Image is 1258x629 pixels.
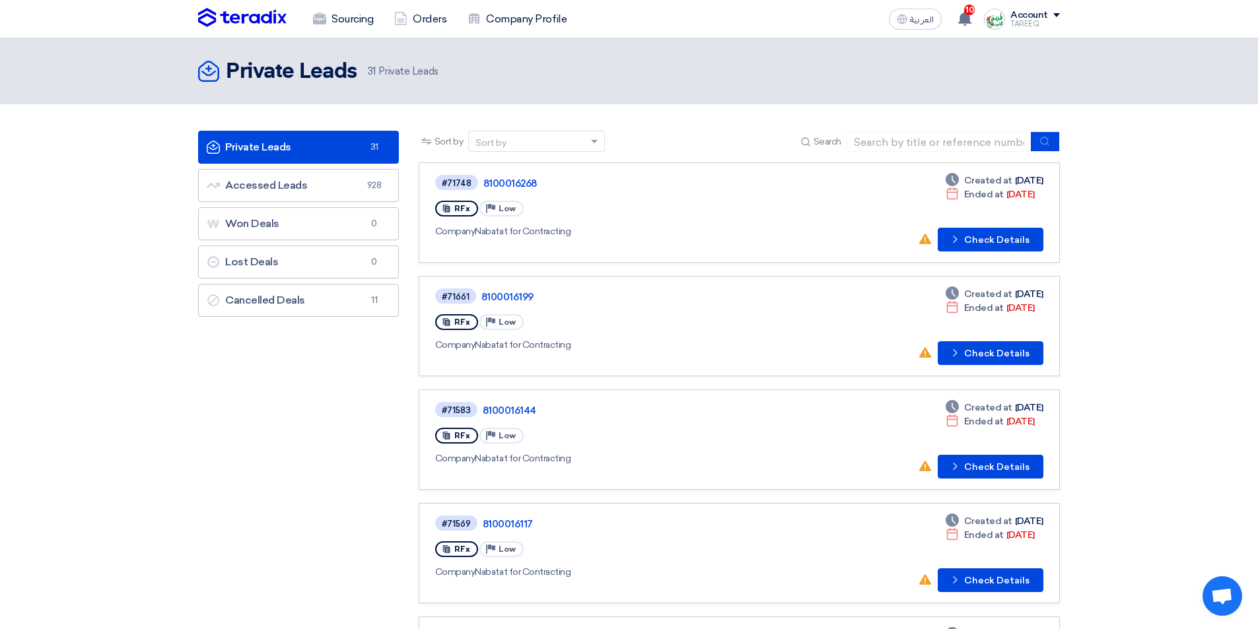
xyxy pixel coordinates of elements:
button: Check Details [938,455,1043,479]
div: Account [1010,10,1048,21]
span: RFx [454,545,470,554]
button: Check Details [938,341,1043,365]
div: [DATE] [946,401,1043,414]
span: 10 [964,5,975,15]
span: Private Leads [368,64,438,79]
a: Lost Deals0 [198,246,399,279]
div: Nabatat for Contracting [435,565,816,579]
span: 31 [368,65,376,77]
input: Search by title or reference number [847,132,1031,152]
a: 8100016199 [481,291,812,303]
span: 928 [367,179,382,192]
span: Ended at [964,414,1004,428]
span: Created at [964,174,1012,187]
div: #71661 [442,292,470,301]
a: 8100016268 [483,178,814,189]
div: #71569 [442,519,471,528]
a: Accessed Leads928 [198,169,399,202]
img: Teradix logo [198,8,287,28]
div: Sort by [475,136,507,150]
div: TAREEQ [1010,20,1060,28]
div: [DATE] [946,514,1043,528]
a: Company Profile [457,5,577,34]
span: Created at [964,401,1012,414]
span: Company [435,226,475,237]
button: Check Details [938,228,1043,251]
a: Won Deals0 [198,207,399,240]
a: Orders [384,5,457,34]
h2: Private Leads [226,59,357,85]
span: RFx [454,317,470,327]
span: Ended at [964,187,1004,201]
span: Low [499,204,516,213]
span: Low [499,317,516,327]
span: Created at [964,287,1012,301]
div: Nabatat for Contracting [435,338,814,352]
a: Sourcing [302,5,384,34]
button: العربية [889,9,942,30]
span: RFx [454,431,470,440]
div: Open chat [1203,576,1242,616]
a: Cancelled Deals11 [198,284,399,317]
span: RFx [454,204,470,213]
a: Private Leads31 [198,131,399,164]
div: [DATE] [946,301,1035,315]
span: 0 [367,217,382,230]
div: Nabatat for Contracting [435,224,816,238]
span: Ended at [964,528,1004,542]
span: Ended at [964,301,1004,315]
a: 8100016144 [483,405,813,416]
img: Screenshot___1727703618088.png [984,9,1005,30]
a: 8100016117 [483,518,813,530]
button: Check Details [938,568,1043,592]
span: 0 [367,255,382,269]
div: [DATE] [946,287,1043,301]
div: #71748 [442,179,472,187]
div: Nabatat for Contracting [435,451,816,465]
div: [DATE] [946,414,1035,428]
span: 31 [367,141,382,154]
span: Low [499,431,516,440]
span: Created at [964,514,1012,528]
div: #71583 [442,406,471,414]
div: [DATE] [946,187,1035,201]
span: Company [435,339,475,350]
span: العربية [910,15,934,24]
div: [DATE] [946,528,1035,542]
span: Search [814,135,841,149]
div: [DATE] [946,174,1043,187]
span: Low [499,545,516,554]
span: Sort by [435,135,464,149]
span: Company [435,453,475,464]
span: Company [435,566,475,578]
span: 11 [367,294,382,307]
